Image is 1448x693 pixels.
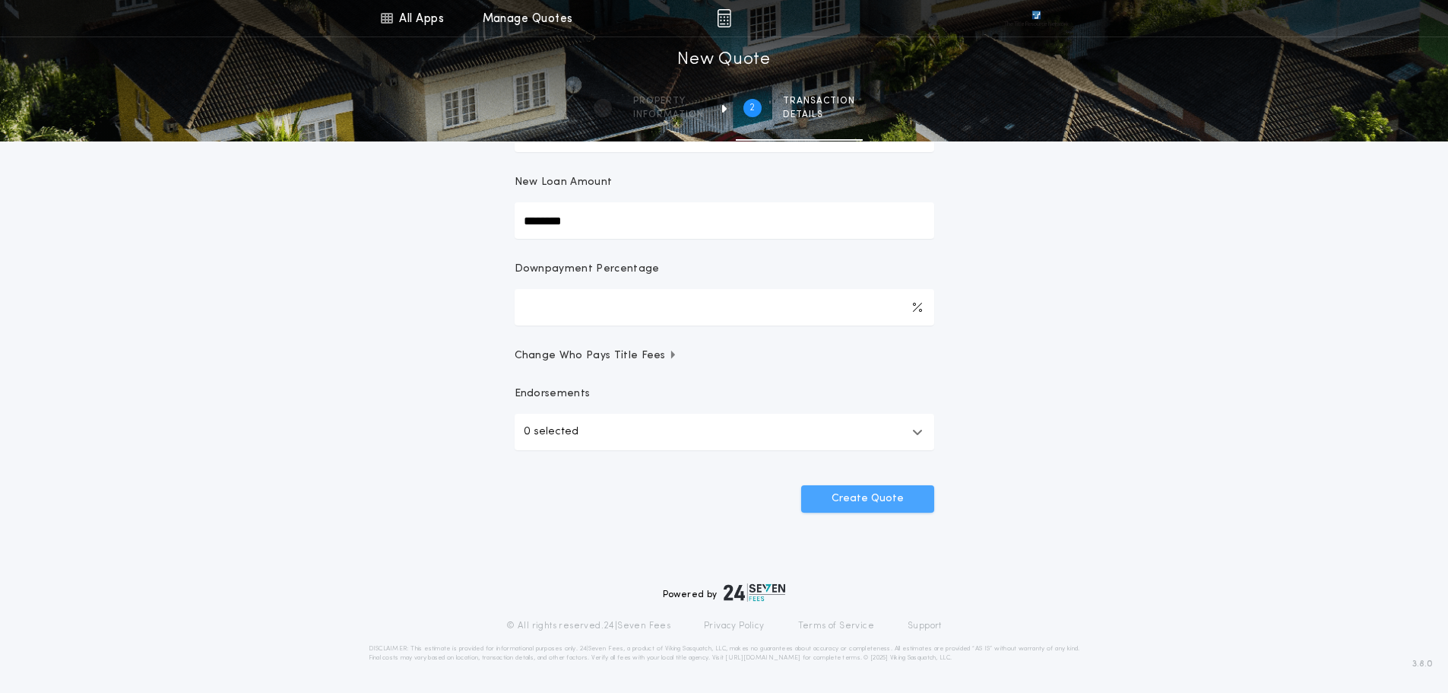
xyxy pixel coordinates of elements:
p: DISCLAIMER: This estimate is provided for informational purposes only. 24|Seven Fees, a product o... [369,644,1080,663]
input: Downpayment Percentage [515,289,934,326]
input: New Loan Amount [515,202,934,239]
img: img [717,9,731,27]
button: 0 selected [515,414,934,450]
span: Change Who Pays Title Fees [515,348,678,364]
img: vs-icon [1004,11,1068,26]
div: Powered by [663,583,786,602]
span: information [633,109,704,121]
a: Support [908,620,942,632]
span: 3.8.0 [1412,657,1433,671]
span: Transaction [783,95,855,107]
p: Downpayment Percentage [515,262,660,277]
span: Property [633,95,704,107]
p: Endorsements [515,386,934,402]
span: details [783,109,855,121]
a: [URL][DOMAIN_NAME] [725,655,800,661]
img: logo [724,583,786,602]
p: New Loan Amount [515,175,613,190]
p: 0 selected [524,423,578,441]
p: © All rights reserved. 24|Seven Fees [506,620,670,632]
h2: 2 [749,102,755,114]
a: Terms of Service [798,620,874,632]
button: Create Quote [801,485,934,513]
h1: New Quote [677,48,770,72]
a: Privacy Policy [704,620,765,632]
button: Change Who Pays Title Fees [515,348,934,364]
